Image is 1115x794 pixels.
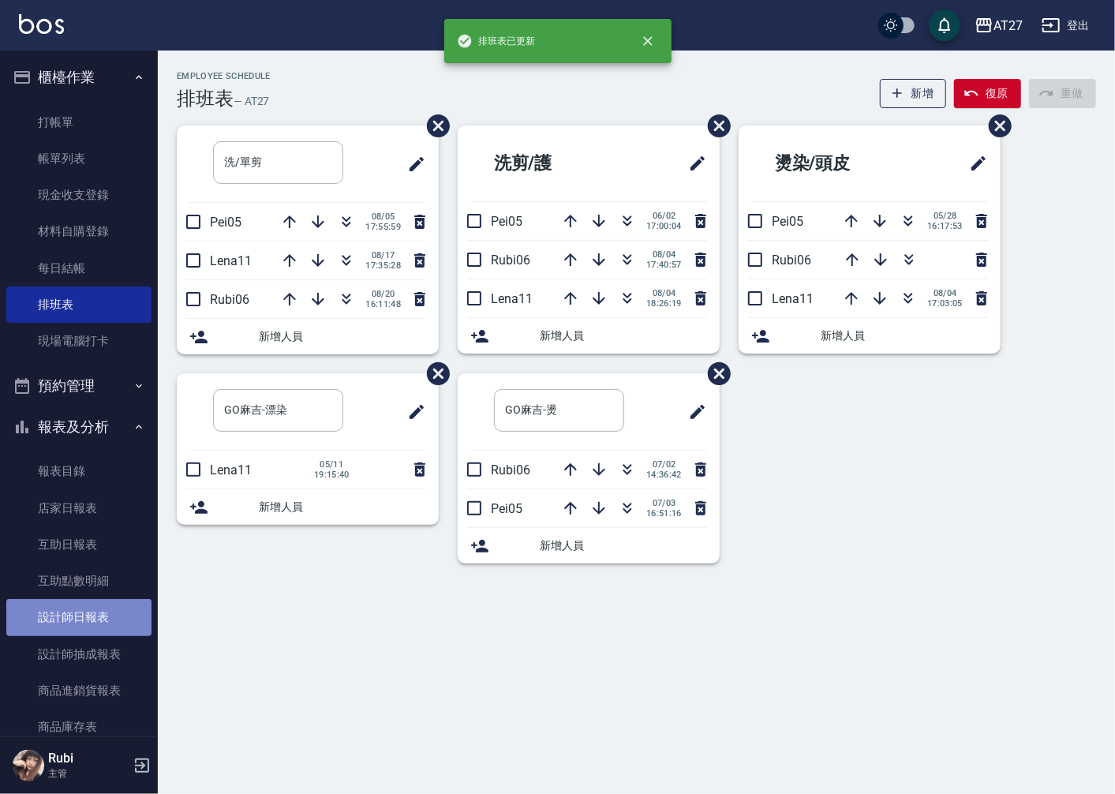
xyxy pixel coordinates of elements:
span: 刪除班表 [415,350,452,397]
div: 新增人員 [458,318,720,354]
span: 修改班表的標題 [398,393,426,431]
a: 互助點數明細 [6,563,152,599]
span: 17:55:59 [365,222,401,232]
span: 08/20 [365,289,401,299]
div: 新增人員 [458,528,720,564]
h3: 排班表 [177,88,234,110]
span: 新增人員 [540,328,707,344]
h6: — AT27 [234,93,270,110]
span: 刪除班表 [696,103,733,149]
span: 08/04 [927,288,963,298]
span: Rubi06 [210,292,249,307]
span: Rubi06 [491,463,530,478]
a: 設計師抽成報表 [6,636,152,672]
button: 櫃檯作業 [6,57,152,98]
span: 17:03:05 [927,298,963,309]
div: 新增人員 [177,319,439,354]
input: 排版標題 [213,389,343,432]
p: 主管 [48,766,129,781]
span: Rubi06 [491,253,530,268]
a: 現場電腦打卡 [6,323,152,359]
span: 05/28 [927,211,963,221]
input: 排版標題 [213,141,343,184]
a: 現金收支登錄 [6,177,152,213]
a: 帳單列表 [6,140,152,177]
span: 05/11 [314,459,350,470]
span: 16:51:16 [646,508,682,519]
span: 新增人員 [259,328,426,345]
a: 商品庫存表 [6,709,152,745]
button: AT27 [968,9,1029,42]
span: Lena11 [210,463,252,478]
span: 08/17 [365,250,401,260]
span: 08/05 [365,212,401,222]
button: 復原 [954,79,1021,108]
span: 18:26:19 [646,298,682,309]
div: 新增人員 [177,489,439,525]
a: 打帳單 [6,104,152,140]
a: 材料自購登錄 [6,213,152,249]
button: close [630,24,665,58]
h5: Rubi [48,751,129,766]
span: Lena11 [772,291,814,306]
span: 17:00:04 [646,221,682,231]
span: 修改班表的標題 [679,393,707,431]
span: 07/03 [646,498,682,508]
span: 新增人員 [259,499,426,515]
a: 報表目錄 [6,453,152,489]
span: Pei05 [491,214,522,229]
span: 修改班表的標題 [960,144,988,182]
span: 07/02 [646,459,682,470]
span: Pei05 [491,501,522,516]
span: 刪除班表 [415,103,452,149]
span: 06/02 [646,211,682,221]
button: save [929,9,960,41]
span: 17:35:28 [365,260,401,271]
span: Pei05 [210,215,241,230]
h2: 燙染/頭皮 [751,135,916,192]
button: 報表及分析 [6,406,152,448]
div: AT27 [993,16,1023,36]
a: 每日結帳 [6,250,152,287]
span: 修改班表的標題 [679,144,707,182]
h2: Employee Schedule [177,71,271,81]
span: 17:40:57 [646,260,682,270]
span: 16:17:53 [927,221,963,231]
img: Logo [19,14,64,34]
img: Person [13,750,44,781]
button: 預約管理 [6,365,152,406]
span: Lena11 [210,253,252,268]
input: 排版標題 [494,389,624,432]
div: 新增人員 [739,318,1001,354]
span: 修改班表的標題 [398,145,426,183]
button: 登出 [1035,11,1096,40]
span: 14:36:42 [646,470,682,480]
a: 店家日報表 [6,490,152,526]
span: Rubi06 [772,253,811,268]
span: 刪除班表 [977,103,1014,149]
span: 新增人員 [821,328,988,344]
a: 設計師日報表 [6,599,152,635]
span: 排班表已更新 [457,33,536,49]
span: 新增人員 [540,537,707,554]
a: 排班表 [6,287,152,323]
span: 19:15:40 [314,470,350,480]
span: 08/04 [646,249,682,260]
a: 互助日報表 [6,526,152,563]
span: 刪除班表 [696,350,733,397]
button: 新增 [880,79,947,108]
a: 商品進銷貨報表 [6,672,152,709]
span: Lena11 [491,291,533,306]
span: 08/04 [646,288,682,298]
span: Pei05 [772,214,803,229]
span: 16:11:48 [365,299,401,309]
h2: 洗剪/護 [470,135,627,192]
